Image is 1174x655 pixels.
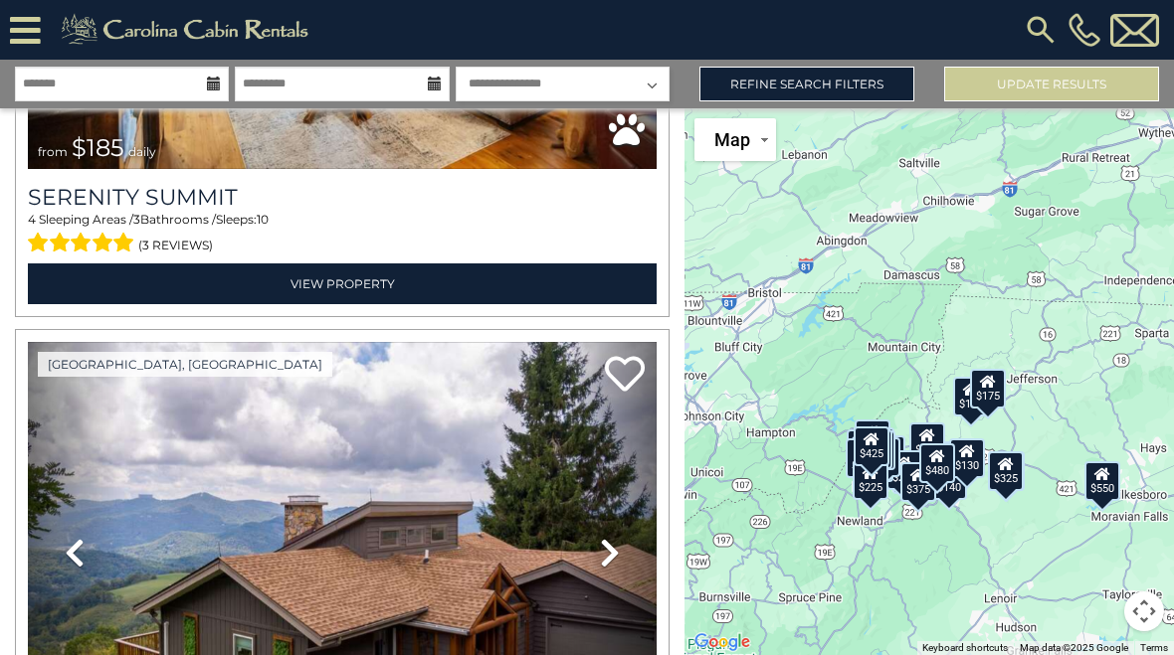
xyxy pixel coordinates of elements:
[38,144,68,159] span: from
[257,212,269,227] span: 10
[133,212,140,227] span: 3
[919,443,955,483] div: $480
[950,438,986,478] div: $130
[922,641,1008,655] button: Keyboard shortcuts
[988,451,1024,491] div: $325
[909,422,945,462] div: $349
[699,67,914,101] a: Refine Search Filters
[970,369,1006,409] div: $175
[944,67,1159,101] button: Update Results
[1064,13,1105,47] a: [PHONE_NUMBER]
[853,460,888,500] div: $225
[51,10,325,50] img: Khaki-logo.png
[28,263,657,304] a: View Property
[854,426,889,466] div: $425
[1140,642,1168,653] a: Terms (opens in new tab)
[72,133,124,162] span: $185
[605,354,645,397] a: Add to favorites
[689,629,755,655] a: Open this area in Google Maps (opens a new window)
[38,352,332,377] a: [GEOGRAPHIC_DATA], [GEOGRAPHIC_DATA]
[138,233,213,258] span: (3 reviews)
[28,211,657,258] div: Sleeping Areas / Bathrooms / Sleeps:
[1085,461,1121,501] div: $550
[900,462,936,502] div: $375
[694,118,776,161] button: Change map style
[128,144,156,159] span: daily
[714,129,750,150] span: Map
[28,184,657,211] a: Serenity Summit
[28,212,36,227] span: 4
[1023,12,1059,48] img: search-regular.svg
[689,629,755,655] img: Google
[953,377,989,416] div: $175
[846,438,881,478] div: $230
[1020,642,1128,653] span: Map data ©2025 Google
[886,450,922,490] div: $230
[855,419,890,459] div: $125
[1124,591,1164,631] button: Map camera controls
